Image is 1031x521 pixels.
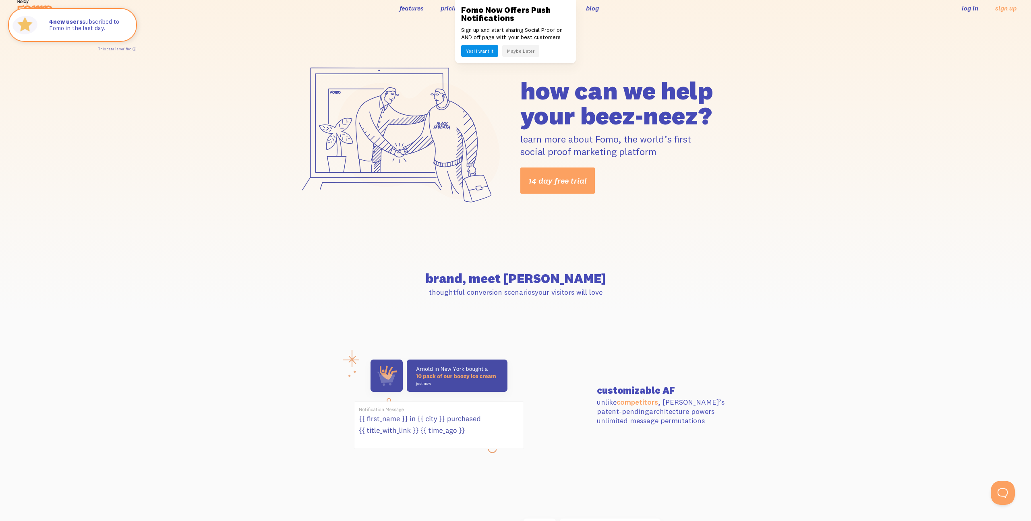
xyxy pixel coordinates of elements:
[597,385,740,395] h3: customizable AF
[49,19,128,32] p: subscribed to Fomo in the last day.
[291,272,740,285] h2: brand, meet [PERSON_NAME]
[461,26,570,41] p: Sign up and start sharing Social Proof on AND off page with your best customers
[10,10,39,39] img: Fomo
[520,78,740,128] h1: how can we help your beez-neez?
[962,4,978,12] a: log in
[502,45,539,57] button: Maybe Later
[597,397,740,426] p: unlike , [PERSON_NAME]’s patent-pending architecture powers unlimited message permutations
[520,167,595,194] a: 14 day free trial
[617,397,658,407] a: competitors
[991,481,1015,505] iframe: Help Scout Beacon - Open
[49,19,53,25] span: 4
[49,18,83,25] strong: new users
[441,4,461,12] a: pricing
[995,4,1017,12] a: sign up
[98,47,136,51] a: This data is verified ⓘ
[520,133,740,158] p: learn more about Fomo, the world’s first social proof marketing platform
[461,6,570,22] h3: Fomo Now Offers Push Notifications
[291,287,740,297] p: thoughtful conversion scenarios your visitors will love
[461,45,498,57] button: Yes! I want it
[586,4,599,12] a: blog
[400,4,424,12] a: features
